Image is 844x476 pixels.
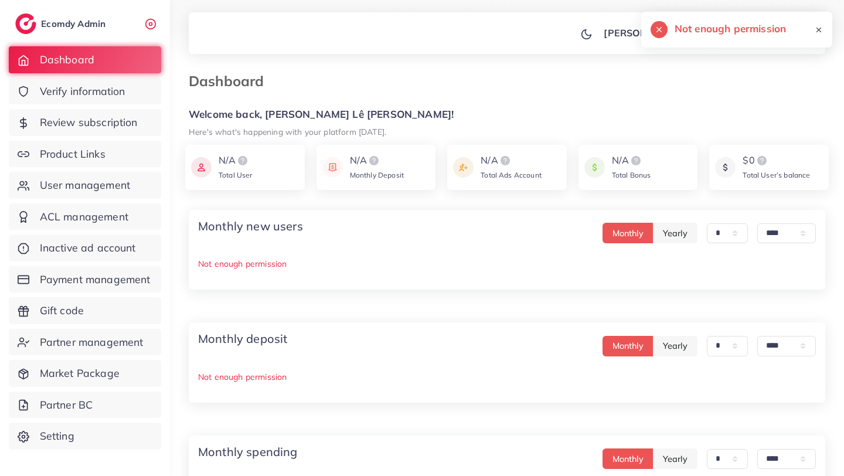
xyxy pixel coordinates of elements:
a: [PERSON_NAME] Lê [PERSON_NAME]avatar [597,21,816,45]
h3: Dashboard [189,73,273,90]
h2: Ecomdy Admin [41,18,108,29]
span: Product Links [40,147,105,162]
a: Inactive ad account [9,234,161,261]
div: N/A [350,154,404,168]
a: Review subscription [9,109,161,136]
img: logo [498,154,512,168]
div: N/A [612,154,651,168]
div: N/A [219,154,253,168]
span: Inactive ad account [40,240,136,256]
p: Not enough permission [198,257,816,271]
img: logo [629,154,643,168]
span: Payment management [40,272,151,287]
h4: Monthly spending [198,445,298,459]
span: Total User [219,171,253,179]
img: icon payment [322,154,343,181]
span: Partner BC [40,397,93,413]
span: Total User’s balance [743,171,810,179]
a: Product Links [9,141,161,168]
h4: Monthly new users [198,219,303,233]
button: Monthly [603,336,654,356]
h4: Monthly deposit [198,332,287,346]
span: Dashboard [40,52,94,67]
button: Monthly [603,223,654,243]
span: Setting [40,429,74,444]
a: Partner management [9,329,161,356]
h5: Not enough permission [675,21,786,36]
button: Yearly [653,448,697,469]
img: icon payment [715,154,736,181]
p: Not enough permission [198,370,816,384]
span: Monthly Deposit [350,171,404,179]
img: logo [755,154,769,168]
small: Here's what's happening with your platform [DATE]. [189,127,386,137]
a: Market Package [9,360,161,387]
img: icon payment [191,154,212,181]
a: Gift code [9,297,161,324]
button: Yearly [653,336,697,356]
span: Market Package [40,366,120,381]
span: Gift code [40,303,84,318]
h5: Welcome back, [PERSON_NAME] Lê [PERSON_NAME]! [189,108,825,121]
a: logoEcomdy Admin [15,13,108,34]
span: Total Ads Account [481,171,542,179]
div: N/A [481,154,542,168]
img: logo [15,13,36,34]
img: icon payment [584,154,605,181]
span: Partner management [40,335,144,350]
img: icon payment [453,154,474,181]
img: logo [236,154,250,168]
a: Partner BC [9,392,161,419]
span: Verify information [40,84,125,99]
a: Setting [9,423,161,450]
img: logo [367,154,381,168]
div: $0 [743,154,810,168]
a: User management [9,172,161,199]
span: Review subscription [40,115,138,130]
span: ACL management [40,209,128,225]
span: User management [40,178,130,193]
a: ACL management [9,203,161,230]
button: Monthly [603,448,654,469]
a: Verify information [9,78,161,105]
span: Total Bonus [612,171,651,179]
button: Yearly [653,223,697,243]
a: Dashboard [9,46,161,73]
p: [PERSON_NAME] Lê [PERSON_NAME] [604,26,780,40]
a: Payment management [9,266,161,293]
